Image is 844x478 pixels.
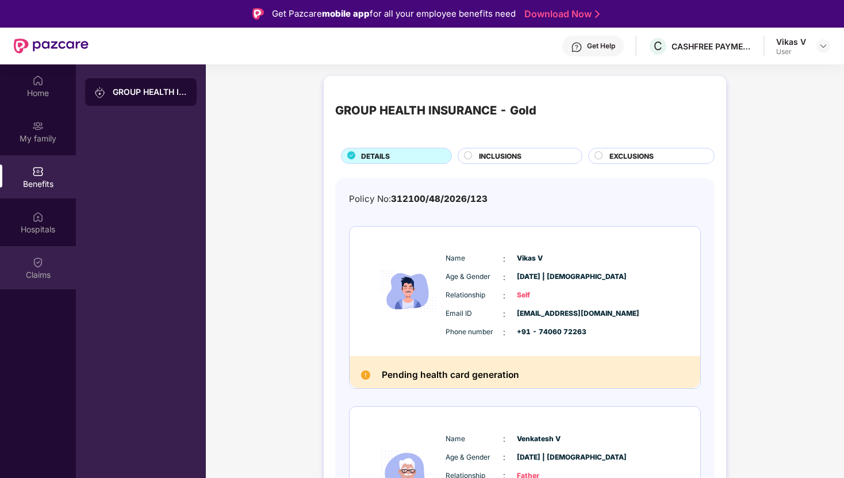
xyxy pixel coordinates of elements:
[446,253,503,264] span: Name
[446,271,503,282] span: Age & Gender
[374,241,443,341] img: icon
[587,41,615,51] div: Get Help
[654,39,662,53] span: C
[517,271,574,282] span: [DATE] | [DEMOGRAPHIC_DATA]
[503,289,505,302] span: :
[595,8,600,20] img: Stroke
[503,308,505,320] span: :
[94,87,106,98] img: svg+xml;base64,PHN2ZyB3aWR0aD0iMjAiIGhlaWdodD0iMjAiIHZpZXdCb3g9IjAgMCAyMCAyMCIgZmlsbD0ibm9uZSIgeG...
[252,8,264,20] img: Logo
[322,8,370,19] strong: mobile app
[517,327,574,338] span: +91 - 74060 72263
[571,41,582,53] img: svg+xml;base64,PHN2ZyBpZD0iSGVscC0zMngzMiIgeG1sbnM9Imh0dHA6Ly93d3cudzMub3JnLzIwMDAvc3ZnIiB3aWR0aD...
[391,193,488,204] span: 312100/48/2026/123
[272,7,516,21] div: Get Pazcare for all your employee benefits need
[503,451,505,464] span: :
[819,41,828,51] img: svg+xml;base64,PHN2ZyBpZD0iRHJvcGRvd24tMzJ4MzIiIHhtbG5zPSJodHRwOi8vd3d3LnczLm9yZy8yMDAwL3N2ZyIgd2...
[776,47,806,56] div: User
[32,120,44,132] img: svg+xml;base64,PHN2ZyB3aWR0aD0iMjAiIGhlaWdodD0iMjAiIHZpZXdCb3g9IjAgMCAyMCAyMCIgZmlsbD0ibm9uZSIgeG...
[503,433,505,445] span: :
[479,151,521,162] span: INCLUSIONS
[446,290,503,301] span: Relationship
[446,452,503,463] span: Age & Gender
[446,434,503,445] span: Name
[517,452,574,463] span: [DATE] | [DEMOGRAPHIC_DATA]
[609,151,654,162] span: EXCLUSIONS
[32,75,44,86] img: svg+xml;base64,PHN2ZyBpZD0iSG9tZSIgeG1sbnM9Imh0dHA6Ly93d3cudzMub3JnLzIwMDAvc3ZnIiB3aWR0aD0iMjAiIG...
[503,253,505,265] span: :
[517,253,574,264] span: Vikas V
[517,308,574,319] span: [EMAIL_ADDRESS][DOMAIN_NAME]
[32,257,44,268] img: svg+xml;base64,PHN2ZyBpZD0iQ2xhaW0iIHhtbG5zPSJodHRwOi8vd3d3LnczLm9yZy8yMDAwL3N2ZyIgd2lkdGg9IjIwIi...
[672,41,752,52] div: CASHFREE PAYMENTS INDIA PVT. LTD.
[14,39,89,53] img: New Pazcare Logo
[776,36,806,47] div: Vikas V
[517,290,574,301] span: Self
[335,101,536,120] div: GROUP HEALTH INSURANCE - Gold
[361,370,370,380] img: Pending
[382,368,519,383] h2: Pending health card generation
[32,166,44,177] img: svg+xml;base64,PHN2ZyBpZD0iQmVuZWZpdHMiIHhtbG5zPSJodHRwOi8vd3d3LnczLm9yZy8yMDAwL3N2ZyIgd2lkdGg9Ij...
[446,308,503,319] span: Email ID
[524,8,596,20] a: Download Now
[361,151,390,162] span: DETAILS
[517,434,574,445] span: Venkatesh V
[503,271,505,284] span: :
[32,211,44,223] img: svg+xml;base64,PHN2ZyBpZD0iSG9zcGl0YWxzIiB4bWxucz0iaHR0cDovL3d3dy53My5vcmcvMjAwMC9zdmciIHdpZHRoPS...
[503,326,505,339] span: :
[349,192,488,206] div: Policy No:
[113,86,187,98] div: GROUP HEALTH INSURANCE - Gold
[446,327,503,338] span: Phone number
